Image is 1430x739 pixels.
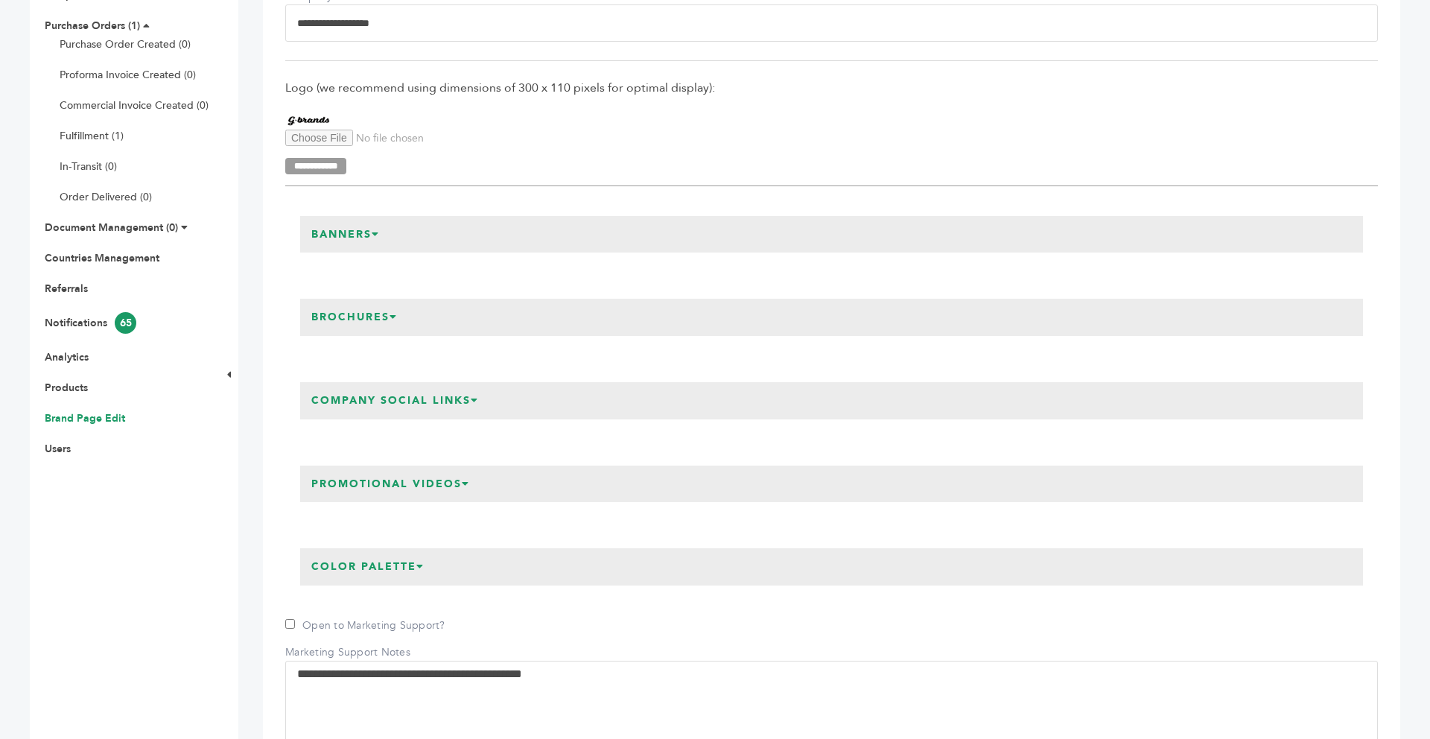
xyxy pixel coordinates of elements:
[300,548,436,586] h3: Color Palette
[60,190,152,204] a: Order Delivered (0)
[60,129,124,143] a: Fulfillment (1)
[60,37,191,51] a: Purchase Order Created (0)
[45,221,178,235] a: Document Management (0)
[300,382,490,419] h3: Company Social Links
[45,19,140,33] a: Purchase Orders (1)
[45,381,88,395] a: Products
[45,350,89,364] a: Analytics
[60,98,209,112] a: Commercial Invoice Created (0)
[285,618,445,633] label: Open to Marketing Support?
[45,442,71,456] a: Users
[285,80,1378,96] span: Logo (we recommend using dimensions of 300 x 110 pixels for optimal display):
[45,282,88,296] a: Referrals
[115,312,136,334] span: 65
[60,159,117,174] a: In-Transit (0)
[300,216,391,253] h3: Banners
[300,299,409,336] h3: Brochures
[300,466,481,503] h3: Promotional Videos
[45,251,159,265] a: Countries Management
[60,68,196,82] a: Proforma Invoice Created (0)
[45,411,125,425] a: Brand Page Edit
[45,316,136,330] a: Notifications65
[285,645,410,660] label: Marketing Support Notes
[285,619,295,629] input: Open to Marketing Support?
[285,113,330,130] img: G-Brands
